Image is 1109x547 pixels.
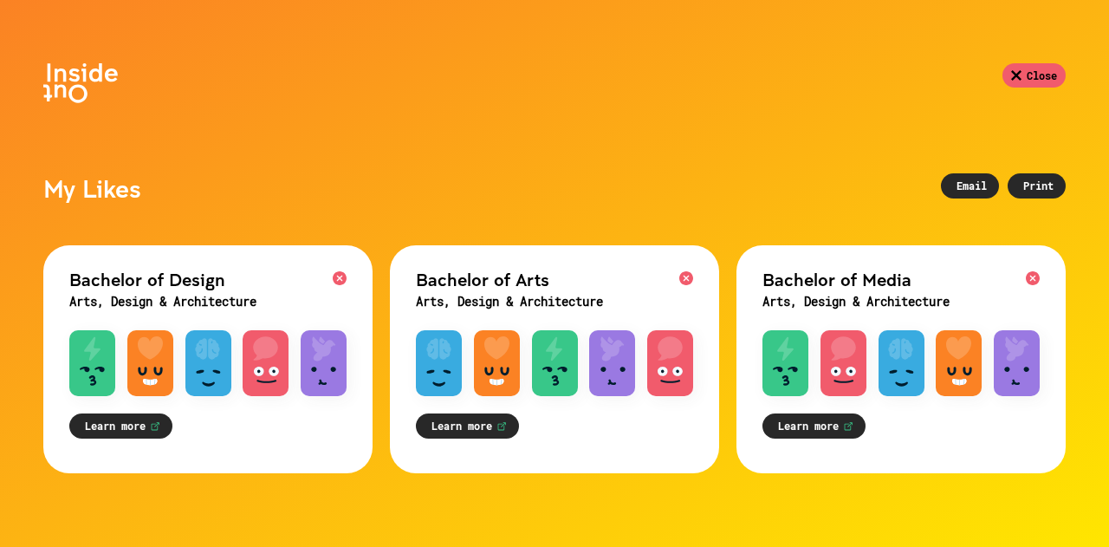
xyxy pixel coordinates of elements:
[496,421,507,432] img: Learn more
[1026,271,1040,285] img: Remove Bachelor of Media
[69,414,172,439] a: Learn more
[941,173,999,199] div: Email
[333,271,347,285] img: Remove Bachelor of Design
[1008,173,1066,199] div: Print
[679,271,693,285] img: Remove Bachelor of Arts
[762,414,866,439] a: Learn more
[416,268,693,290] h2: Bachelor of Arts
[762,290,1040,313] h3: Arts, Design & Architecture
[762,268,1040,290] h2: Bachelor of Media
[69,290,347,313] h3: Arts, Design & Architecture
[843,421,853,432] img: Learn more
[150,421,160,432] img: Learn more
[1002,63,1066,88] div: Close
[69,268,347,290] h2: Bachelor of Design
[416,414,519,439] a: Learn more
[416,290,693,313] h3: Arts, Design & Architecture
